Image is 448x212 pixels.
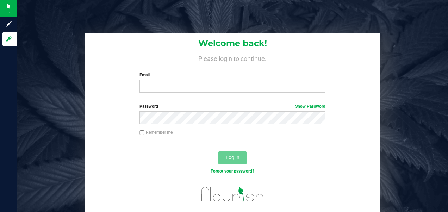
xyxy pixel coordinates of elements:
[5,20,12,27] inline-svg: Sign up
[196,182,269,207] img: flourish_logo.svg
[139,130,144,135] input: Remember me
[85,39,380,48] h1: Welcome back!
[295,104,325,109] a: Show Password
[5,36,12,43] inline-svg: Log in
[139,104,158,109] span: Password
[85,54,380,62] h4: Please login to continue.
[139,129,173,136] label: Remember me
[211,169,254,174] a: Forgot your password?
[218,151,247,164] button: Log In
[139,72,325,78] label: Email
[226,155,239,160] span: Log In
